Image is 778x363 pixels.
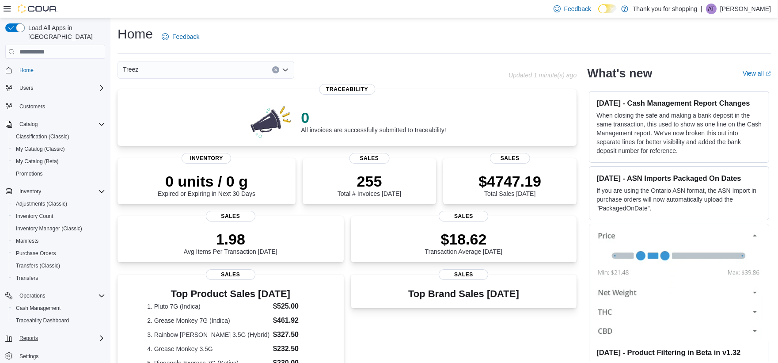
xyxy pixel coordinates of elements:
span: Reports [16,333,105,344]
button: Transfers [9,272,109,284]
h2: What's new [587,66,652,80]
dt: 3. Rainbow [PERSON_NAME] 3.5G (Hybrid) [147,330,269,339]
p: Thank you for shopping [633,4,697,14]
span: Promotions [12,168,105,179]
span: Home [16,65,105,76]
span: Catalog [19,121,38,128]
a: Inventory Count [12,211,57,222]
span: Adjustments (Classic) [12,199,105,209]
p: [PERSON_NAME] [720,4,771,14]
span: Transfers (Classic) [16,262,60,269]
a: My Catalog (Classic) [12,144,68,154]
span: Promotions [16,170,43,177]
p: If you are using the Ontario ASN format, the ASN Import in purchase orders will now automatically... [596,186,762,213]
span: Home [19,67,34,74]
button: Operations [2,290,109,302]
div: Total # Invoices [DATE] [338,172,401,197]
span: Load All Apps in [GEOGRAPHIC_DATA] [25,23,105,41]
h3: [DATE] - Product Filtering in Beta in v1.32 [596,348,762,357]
dd: $525.00 [273,301,314,312]
div: Total Sales [DATE] [478,172,541,197]
p: $4747.19 [478,172,541,190]
span: Inventory [19,188,41,195]
span: Sales [439,211,488,222]
p: Updated 1 minute(s) ago [509,72,577,79]
span: Reports [19,335,38,342]
div: All invoices are successfully submitted to traceability! [301,109,446,134]
span: My Catalog (Beta) [16,158,59,165]
span: Feedback [172,32,199,41]
dd: $461.92 [273,315,314,326]
button: Classification (Classic) [9,130,109,143]
div: Alfred Torres [706,4,717,14]
button: Settings [2,350,109,363]
span: Manifests [16,237,38,245]
div: Avg Items Per Transaction [DATE] [184,230,277,255]
h1: Home [118,25,153,43]
span: Operations [16,290,105,301]
span: Users [19,84,33,92]
button: Promotions [9,168,109,180]
a: Settings [16,351,42,362]
span: Sales [206,269,255,280]
a: Purchase Orders [12,248,60,259]
div: Expired or Expiring in Next 30 Days [158,172,255,197]
p: 255 [338,172,401,190]
span: Inventory [16,186,105,197]
a: Adjustments (Classic) [12,199,71,209]
svg: External link [766,71,771,76]
span: Inventory Count [16,213,53,220]
button: Catalog [16,119,41,130]
button: Transfers (Classic) [9,260,109,272]
button: Open list of options [282,66,289,73]
span: Classification (Classic) [16,133,69,140]
h3: Top Brand Sales [DATE] [408,289,519,299]
button: Inventory [16,186,45,197]
span: Classification (Classic) [12,131,105,142]
span: Settings [19,353,38,360]
span: Purchase Orders [16,250,56,257]
button: Reports [2,332,109,344]
span: Transfers (Classic) [12,260,105,271]
span: Customers [16,100,105,111]
span: Transfers [16,275,38,282]
p: When closing the safe and making a bank deposit in the same transaction, this used to show as one... [596,111,762,155]
div: Transaction Average [DATE] [425,230,503,255]
a: Inventory Manager (Classic) [12,223,86,234]
dt: 4. Grease Monkey 3.5G [147,344,269,353]
button: Reports [16,333,42,344]
dt: 1. Pluto 7G (Indica) [147,302,269,311]
a: Promotions [12,168,46,179]
span: My Catalog (Classic) [12,144,105,154]
button: Inventory Count [9,210,109,222]
h3: [DATE] - Cash Management Report Changes [596,99,762,107]
a: Home [16,65,37,76]
a: Customers [16,101,49,112]
span: Users [16,83,105,93]
button: Cash Management [9,302,109,314]
span: My Catalog (Beta) [12,156,105,167]
a: Cash Management [12,303,64,313]
button: Users [2,82,109,94]
p: 0 units / 0 g [158,172,255,190]
button: Users [16,83,37,93]
span: Manifests [12,236,105,246]
a: View allExternal link [743,70,771,77]
span: Sales [206,211,255,222]
button: Adjustments (Classic) [9,198,109,210]
a: Feedback [158,28,203,46]
h3: [DATE] - ASN Imports Packaged On Dates [596,174,762,183]
span: Traceabilty Dashboard [16,317,69,324]
span: Purchase Orders [12,248,105,259]
button: Catalog [2,118,109,130]
span: Treez [123,64,138,75]
button: Clear input [272,66,279,73]
span: Sales [490,153,530,164]
a: Manifests [12,236,42,246]
a: Transfers [12,273,42,283]
button: Purchase Orders [9,247,109,260]
span: Catalog [16,119,105,130]
img: 0 [248,103,294,139]
h3: Top Product Sales [DATE] [147,289,314,299]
